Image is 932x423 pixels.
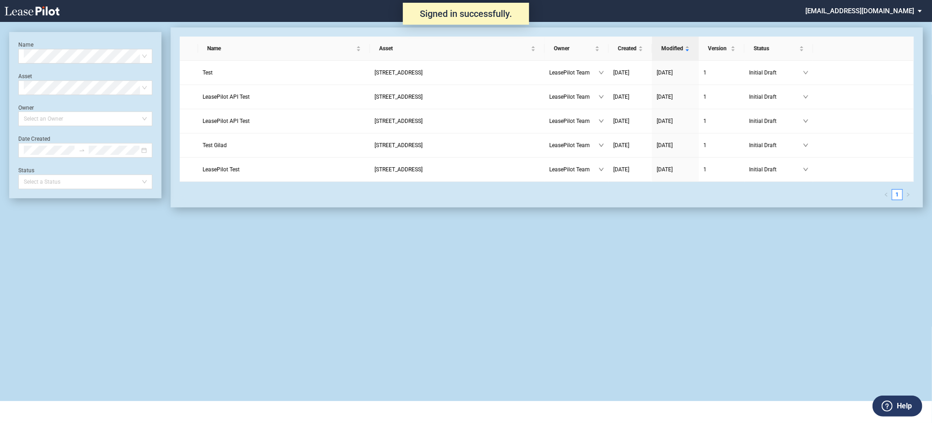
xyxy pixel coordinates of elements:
label: Date Created [18,136,50,142]
span: 109 State Street [375,166,423,173]
label: Name [18,42,33,48]
span: swap-right [79,147,85,153]
span: [DATE] [613,94,629,100]
span: [DATE] [657,142,673,148]
span: down [599,167,604,172]
a: [DATE] [657,116,694,126]
span: down [599,94,604,100]
a: [DATE] [613,68,648,77]
span: Created [618,44,637,53]
a: 1 [703,165,740,174]
span: Initial Draft [749,116,803,126]
li: 1 [892,189,903,200]
li: Next Page [903,189,914,200]
button: Help [873,396,922,417]
span: 1 [703,166,707,173]
a: Test Gilad [203,141,365,150]
span: to [79,147,85,153]
span: LeasePilot Team [549,165,599,174]
span: Name [207,44,354,53]
a: 1 [703,68,740,77]
a: [DATE] [613,92,648,101]
span: LeasePilot Test [203,166,240,173]
span: [DATE] [613,166,629,173]
label: Status [18,167,34,174]
span: 1 [703,142,707,148]
span: down [599,118,604,124]
a: LeasePilot Test [203,165,365,174]
span: [DATE] [657,166,673,173]
span: down [599,70,604,75]
a: [STREET_ADDRESS] [375,116,540,126]
a: [DATE] [613,165,648,174]
label: Asset [18,73,32,79]
a: [STREET_ADDRESS] [375,165,540,174]
a: 1 [703,116,740,126]
a: [STREET_ADDRESS] [375,68,540,77]
button: left [881,189,892,200]
span: 109 State Street [375,118,423,124]
th: Version [699,37,745,61]
label: Owner [18,105,34,111]
span: Status [754,44,798,53]
a: [STREET_ADDRESS] [375,92,540,101]
span: Test Gilad [203,142,227,148]
a: [DATE] [657,141,694,150]
span: [DATE] [657,69,673,76]
a: Test [203,68,365,77]
a: 1 [703,92,740,101]
span: Initial Draft [749,68,803,77]
span: LeasePilot Team [549,116,599,126]
span: LeasePilot API Test [203,118,250,124]
span: [DATE] [613,142,629,148]
span: Initial Draft [749,165,803,174]
th: Owner [545,37,609,61]
span: 109 State Street [375,69,423,76]
th: Created [609,37,652,61]
span: 1 [703,69,707,76]
a: LeasePilot API Test [203,92,365,101]
span: Initial Draft [749,141,803,150]
span: Version [708,44,729,53]
span: LeasePilot Team [549,68,599,77]
a: [DATE] [657,165,694,174]
a: 1 [892,190,902,200]
span: Test [203,69,213,76]
span: 1 [703,118,707,124]
span: down [803,70,809,75]
th: Modified [652,37,699,61]
a: [DATE] [657,92,694,101]
span: Initial Draft [749,92,803,101]
span: [DATE] [613,69,629,76]
span: [DATE] [613,118,629,124]
span: Owner [554,44,593,53]
span: 109 State Street [375,94,423,100]
label: Help [897,400,912,412]
span: 109 State Street [375,142,423,148]
span: down [803,118,809,124]
a: 1 [703,141,740,150]
a: [DATE] [657,68,694,77]
div: Signed in successfully. [403,3,529,25]
span: LeasePilot API Test [203,94,250,100]
a: [DATE] [613,141,648,150]
a: LeasePilot API Test [203,116,365,126]
th: Name [198,37,370,61]
span: down [803,167,809,172]
span: down [803,94,809,100]
span: Asset [379,44,529,53]
button: right [903,189,914,200]
span: 1 [703,94,707,100]
span: down [803,143,809,148]
span: LeasePilot Team [549,92,599,101]
span: right [906,192,911,197]
a: [DATE] [613,116,648,126]
a: [STREET_ADDRESS] [375,141,540,150]
span: down [599,143,604,148]
th: Asset [370,37,545,61]
th: Status [745,37,813,61]
span: left [884,192,889,197]
span: [DATE] [657,118,673,124]
span: Modified [661,44,683,53]
li: Previous Page [881,189,892,200]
